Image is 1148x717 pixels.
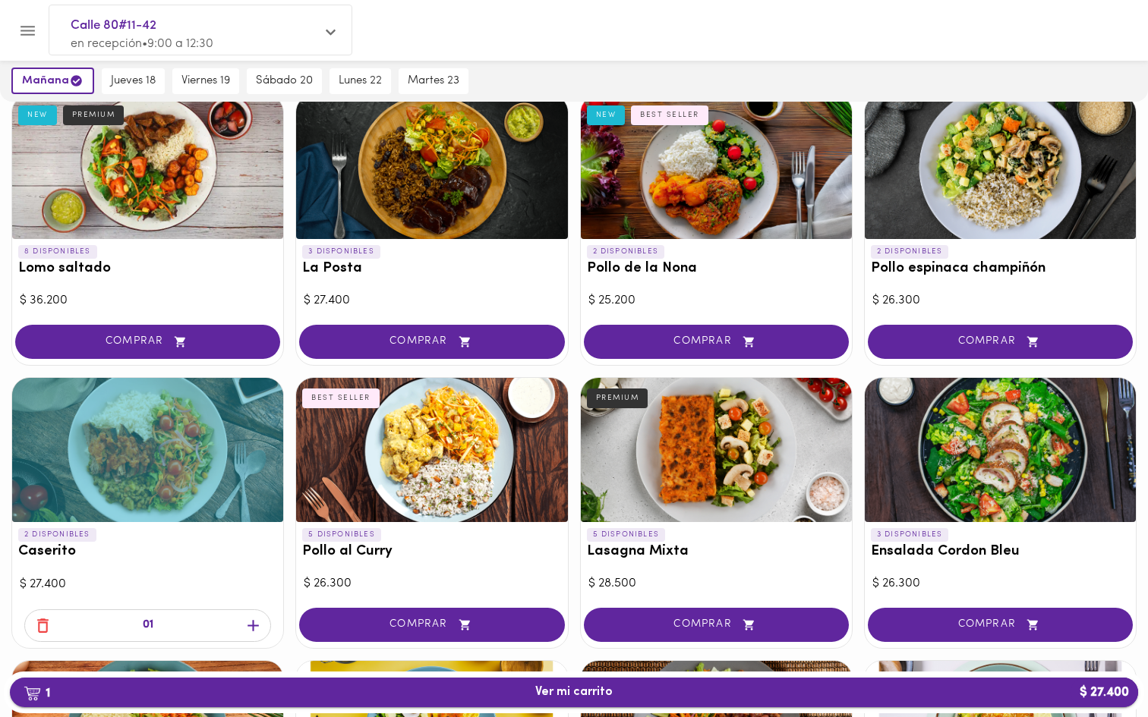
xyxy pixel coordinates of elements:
[587,245,665,259] p: 2 DISPONIBLES
[24,686,41,701] img: cart.png
[172,68,239,94] button: viernes 19
[581,378,852,522] div: Lasagna Mixta
[872,575,1128,593] div: $ 26.300
[18,105,57,125] div: NEW
[587,105,626,125] div: NEW
[587,388,648,408] div: PREMIUM
[63,105,125,125] div: PREMIUM
[603,618,830,631] span: COMPRAR
[14,683,59,703] b: 1
[299,608,564,642] button: COMPRAR
[871,528,949,542] p: 3 DISPONIBLES
[71,16,315,36] span: Calle 80#11-42
[15,325,280,359] button: COMPRAR
[868,608,1133,642] button: COMPRAR
[111,74,156,88] span: jueves 18
[11,68,94,94] button: mañana
[535,685,613,700] span: Ver mi carrito
[302,245,380,259] p: 3 DISPONIBLES
[143,617,153,634] p: 01
[102,68,165,94] button: jueves 18
[581,95,852,239] div: Pollo de la Nona
[181,74,230,88] span: viernes 19
[588,575,844,593] div: $ 28.500
[302,261,561,277] h3: La Posta
[330,68,391,94] button: lunes 22
[603,335,830,348] span: COMPRAR
[10,678,1138,707] button: 1Ver mi carrito$ 27.400
[339,74,382,88] span: lunes 22
[18,261,277,277] h3: Lomo saltado
[587,261,846,277] h3: Pollo de la Nona
[887,335,1114,348] span: COMPRAR
[256,74,313,88] span: sábado 20
[584,608,849,642] button: COMPRAR
[302,528,381,542] p: 5 DISPONIBLES
[408,74,459,88] span: martes 23
[865,378,1136,522] div: Ensalada Cordon Bleu
[318,618,545,631] span: COMPRAR
[71,38,213,50] span: en recepción • 9:00 a 12:30
[631,105,708,125] div: BEST SELLER
[20,576,276,593] div: $ 27.400
[588,292,844,310] div: $ 25.200
[299,325,564,359] button: COMPRAR
[871,261,1130,277] h3: Pollo espinaca champiñón
[12,95,283,239] div: Lomo saltado
[587,528,666,542] p: 5 DISPONIBLES
[302,388,380,408] div: BEST SELLER
[18,245,97,259] p: 8 DISPONIBLES
[34,335,261,348] span: COMPRAR
[18,544,277,560] h3: Caserito
[1060,629,1133,702] iframe: Messagebird Livechat Widget
[399,68,468,94] button: martes 23
[9,12,46,49] button: Menu
[865,95,1136,239] div: Pollo espinaca champiñón
[868,325,1133,359] button: COMPRAR
[247,68,322,94] button: sábado 20
[871,544,1130,560] h3: Ensalada Cordon Bleu
[872,292,1128,310] div: $ 26.300
[22,74,84,88] span: mañana
[587,544,846,560] h3: Lasagna Mixta
[296,95,567,239] div: La Posta
[584,325,849,359] button: COMPRAR
[12,378,283,522] div: Caserito
[871,245,949,259] p: 2 DISPONIBLES
[304,575,560,593] div: $ 26.300
[887,618,1114,631] span: COMPRAR
[296,378,567,522] div: Pollo al Curry
[302,544,561,560] h3: Pollo al Curry
[318,335,545,348] span: COMPRAR
[20,292,276,310] div: $ 36.200
[304,292,560,310] div: $ 27.400
[18,528,96,542] p: 2 DISPONIBLES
